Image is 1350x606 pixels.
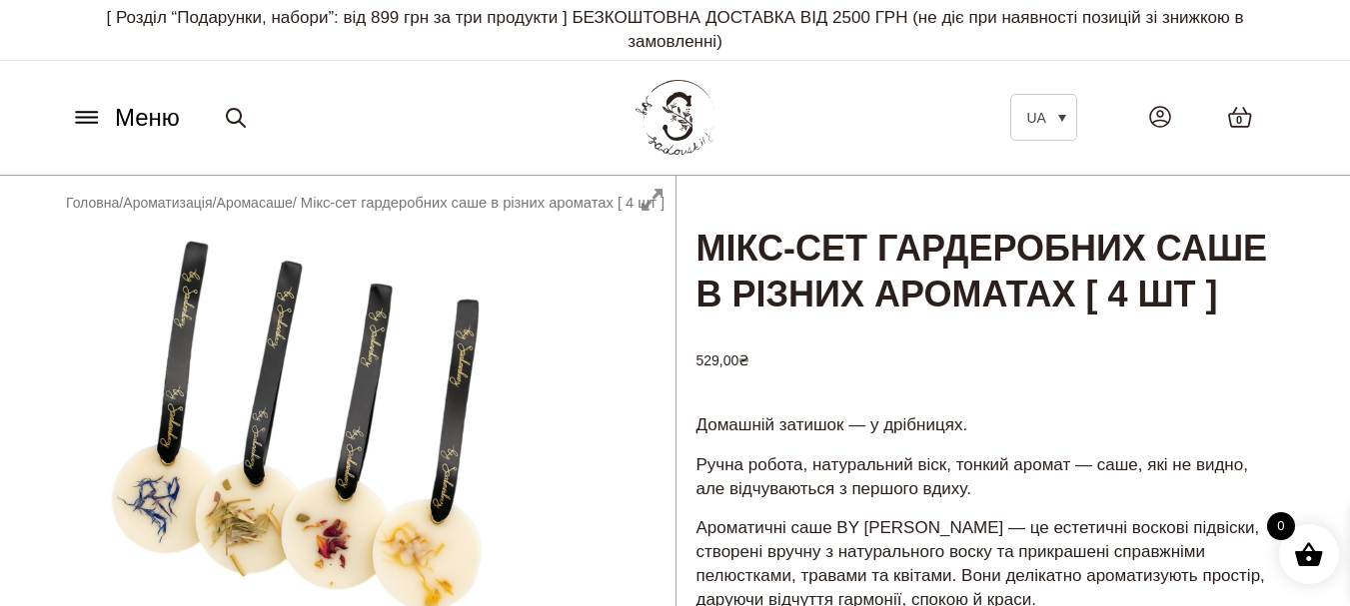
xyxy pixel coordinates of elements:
[1010,94,1076,141] a: UA
[66,195,119,211] a: Головна
[1236,112,1242,129] span: 0
[636,80,715,155] img: BY SADOVSKIY
[696,413,1281,437] p: Домашній затишок — у дрібницях.
[738,352,749,368] span: ₴
[696,352,750,368] bdi: 529,00
[115,100,180,136] span: Меню
[1207,86,1273,149] a: 0
[123,195,212,211] a: Ароматизація
[696,453,1281,501] p: Ручна робота, натуральний віск, тонкий аромат — саше, які не видно, але відчуваються з першого вд...
[217,195,293,211] a: Аромасаше
[1267,512,1295,540] span: 0
[66,192,665,214] nav: Breadcrumb
[65,99,186,137] button: Меню
[676,176,1301,321] h1: Мікс-сет гардеробних саше в різних ароматах [ 4 шт ]
[1026,110,1045,126] span: UA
